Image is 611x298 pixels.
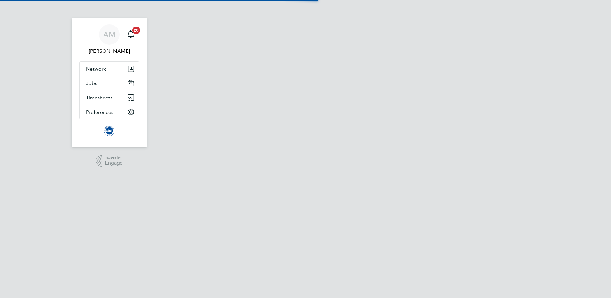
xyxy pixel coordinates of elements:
span: Timesheets [86,95,112,101]
span: Powered by [105,155,123,161]
img: brightonandhovealbion-logo-retina.png [104,126,114,136]
span: Engage [105,161,123,166]
button: Jobs [80,76,139,90]
span: Network [86,66,106,72]
button: Preferences [80,105,139,119]
span: Preferences [86,109,113,115]
span: Jobs [86,80,97,86]
span: 20 [132,27,140,34]
a: AM[PERSON_NAME] [79,24,139,55]
button: Timesheets [80,90,139,105]
nav: Main navigation [72,18,147,147]
span: Adrian Morris [79,47,139,55]
span: AM [103,30,116,39]
a: Go to home page [79,126,139,136]
a: Powered byEngage [96,155,123,167]
button: Network [80,62,139,76]
a: 20 [124,24,137,45]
